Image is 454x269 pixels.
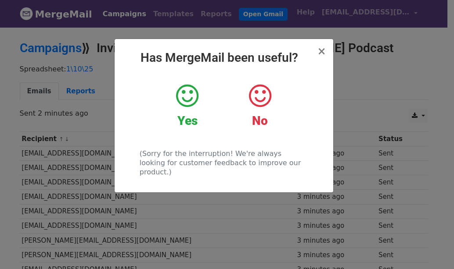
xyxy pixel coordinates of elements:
span: × [317,45,326,57]
a: Yes [158,83,217,128]
button: Close [317,46,326,57]
strong: No [252,113,268,128]
strong: Yes [177,113,198,128]
p: (Sorry for the interruption! We're always looking for customer feedback to improve our product.) [140,149,308,177]
h2: Has MergeMail been useful? [122,50,326,65]
a: No [230,83,289,128]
